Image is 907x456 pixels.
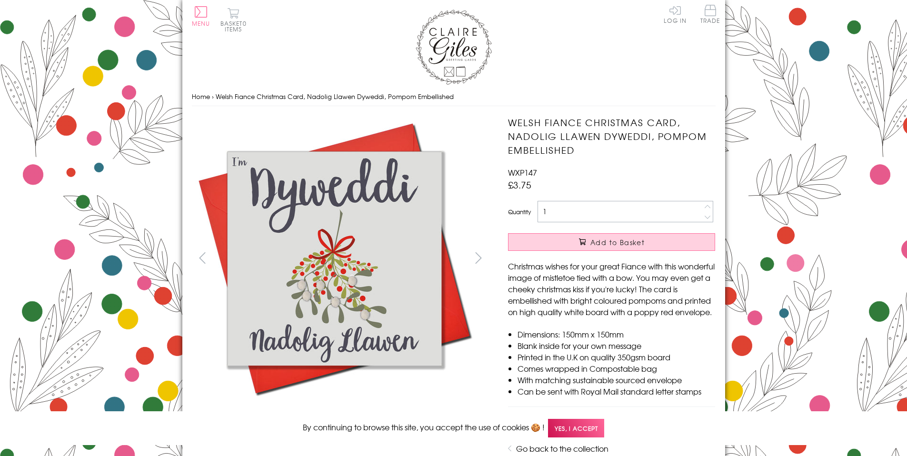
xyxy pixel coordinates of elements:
img: Welsh Fiance Christmas Card, Nadolig Llawen Dyweddi, Pompom Embellished [489,116,775,344]
button: Add to Basket [508,233,715,251]
button: prev [192,247,213,268]
button: next [468,247,489,268]
label: Quantity [508,208,531,216]
button: Basket0 items [220,8,247,32]
a: Home [192,92,210,101]
li: Blank inside for your own message [518,340,715,351]
span: 0 items [225,19,247,33]
li: Printed in the U.K on quality 350gsm board [518,351,715,363]
a: Trade [700,5,720,25]
span: Menu [192,19,210,28]
a: Go back to the collection [516,443,608,454]
span: Yes, I accept [548,419,604,437]
span: Add to Basket [590,238,645,247]
nav: breadcrumbs [192,87,716,107]
img: Welsh Fiance Christmas Card, Nadolig Llawen Dyweddi, Pompom Embellished [191,116,477,401]
li: Comes wrapped in Compostable bag [518,363,715,374]
a: Log In [664,5,687,23]
button: Menu [192,6,210,26]
span: Welsh Fiance Christmas Card, Nadolig Llawen Dyweddi, Pompom Embellished [216,92,454,101]
span: WXP147 [508,167,537,178]
span: £3.75 [508,178,531,191]
span: Trade [700,5,720,23]
li: Dimensions: 150mm x 150mm [518,328,715,340]
li: Can be sent with Royal Mail standard letter stamps [518,386,715,397]
img: Claire Giles Greetings Cards [416,10,492,85]
h1: Welsh Fiance Christmas Card, Nadolig Llawen Dyweddi, Pompom Embellished [508,116,715,157]
span: › [212,92,214,101]
li: With matching sustainable sourced envelope [518,374,715,386]
p: Christmas wishes for your great Fiance with this wonderful image of mistletoe tied with a bow. Yo... [508,260,715,317]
